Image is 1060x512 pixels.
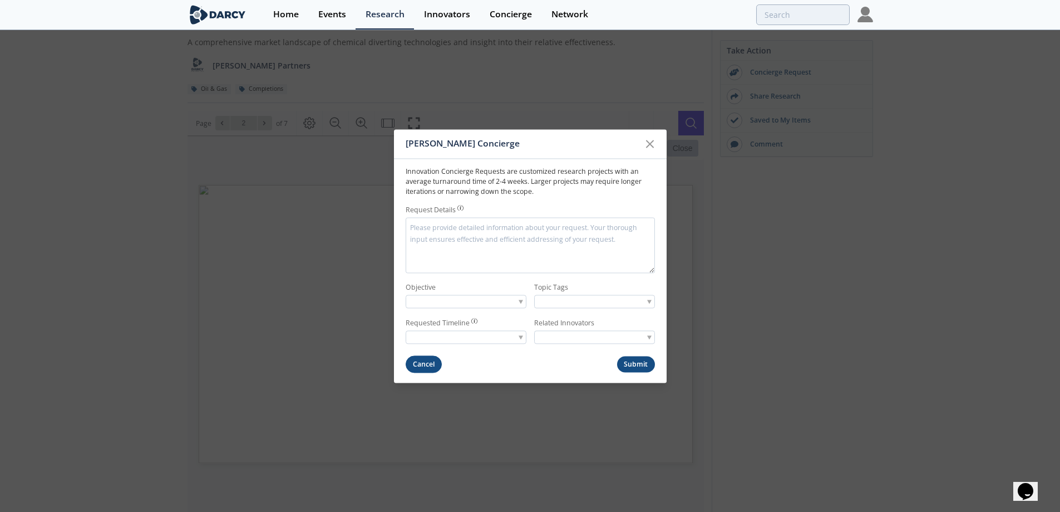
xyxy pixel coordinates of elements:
img: information.svg [471,318,477,324]
button: Submit [617,357,655,373]
div: Innovators [424,10,470,19]
label: Requested Timeline [406,318,470,328]
div: Events [318,10,346,19]
label: Related Innovators [534,318,655,328]
img: logo-wide.svg [188,5,248,25]
iframe: chat widget [1013,467,1049,501]
label: Topic Tags [534,282,655,292]
div: Concierge [490,10,532,19]
div: Home [273,10,299,19]
label: Objective [406,282,526,292]
div: Research [366,10,405,19]
img: information.svg [457,205,464,211]
div: Network [551,10,588,19]
input: Advanced Search [756,4,850,25]
label: Request Details [406,205,456,215]
p: Innovation Concierge Requests are customized research projects with an average turnaround time of... [406,167,655,197]
img: Profile [857,7,873,22]
button: Cancel [406,356,442,373]
div: [PERSON_NAME] Concierge [406,133,640,154]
